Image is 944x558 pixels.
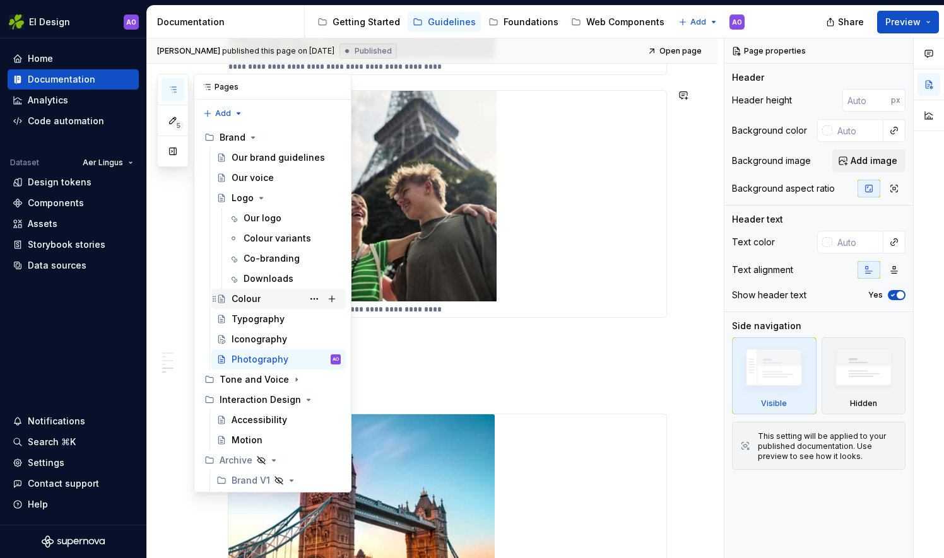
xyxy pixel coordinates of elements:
div: Tone and Voice [220,373,289,386]
div: Getting Started [333,16,400,28]
span: Aer Lingus [83,158,123,168]
div: Header text [732,213,783,226]
a: Assets [8,214,139,234]
div: Typography [232,313,285,325]
div: Side navigation [732,320,801,332]
div: Tone and Voice [199,369,346,390]
span: Published [355,46,392,56]
div: Components [28,197,84,209]
div: Background image [732,154,811,167]
div: Background aspect ratio [732,182,835,195]
div: Motion [232,434,263,446]
div: Help [28,498,48,511]
a: Colour [211,289,346,309]
div: Documentation [157,16,299,28]
button: EI DesignAO [3,8,144,35]
a: Home [8,49,139,69]
a: Our voice [211,168,346,188]
span: Share [838,16,864,28]
a: Our brand guidelines [223,491,346,511]
a: Data sources [8,255,139,276]
div: Documentation [28,73,95,86]
div: Archive [220,454,252,467]
svg: Supernova Logo [42,535,105,548]
div: Search ⌘K [28,436,76,448]
span: Add [690,17,706,27]
div: Hidden [822,337,906,414]
div: Logo [232,192,254,204]
label: Yes [868,290,883,300]
a: Components [8,193,139,213]
div: Home [28,52,53,65]
div: Visible [761,398,787,409]
a: Our logo [223,208,346,228]
div: Settings [28,456,64,469]
span: Add [215,108,231,119]
div: Our brand guidelines [232,151,325,164]
div: Co-branding [244,252,300,265]
div: Contact support [28,477,99,490]
div: Foundations [504,16,558,28]
div: Design tokens [28,176,91,189]
div: Archive [199,450,346,470]
h5: Breathtaking/iconic [228,361,667,373]
h3: Destinations [228,333,667,351]
a: Co-branding [223,248,346,269]
a: Typography [211,309,346,329]
a: Getting Started [312,12,405,32]
div: Show header text [732,289,806,301]
a: PhotographyAO [211,349,346,369]
button: Help [8,494,139,514]
input: Auto [842,89,891,112]
div: published this page on [DATE] [222,46,334,56]
button: Notifications [8,411,139,431]
a: Web Components [566,12,670,32]
a: Foundations [483,12,563,32]
div: Brand [220,131,245,144]
div: Header [732,71,764,84]
div: AO [333,353,339,366]
button: Add [199,105,247,122]
div: AO [732,17,742,27]
div: AO [126,17,136,27]
button: Aer Lingus [77,154,139,171]
a: Colour variants [223,228,346,248]
div: Guidelines [428,16,476,28]
div: Downloads [244,272,293,285]
div: Interaction Design [220,393,301,406]
a: Settings [8,453,139,473]
img: 84a8b0f6-9883-49d5-9d69-39b69363030b.jpeg [228,91,497,302]
div: Colour [232,293,261,305]
div: Assets [28,218,57,230]
input: Auto [832,231,883,253]
a: Storybook stories [8,235,139,255]
div: Background color [732,124,807,137]
div: Our voice [232,171,274,184]
a: Analytics [8,90,139,110]
a: Motion [211,430,346,450]
a: Accessibility [211,410,346,430]
a: Our brand guidelines [211,148,346,168]
div: Code automation [28,115,104,127]
p: px [891,95,900,105]
a: Logo [211,188,346,208]
span: Open page [659,46,702,56]
div: Web Components [586,16,664,28]
div: Text alignment [732,264,793,276]
button: Search ⌘K [8,432,139,452]
button: Contact support [8,474,139,494]
div: This setting will be applied to your published documentation. Use preview to see how it looks. [758,431,897,462]
a: Guidelines [408,12,481,32]
div: Interaction Design [199,390,346,410]
div: Our logo [244,212,281,224]
button: Share [820,11,872,33]
span: Add image [851,154,897,167]
div: EI Design [29,16,70,28]
div: Colour variants [244,232,311,245]
div: Storybook stories [28,238,105,251]
div: Hidden [850,398,877,409]
button: Add [675,13,722,31]
img: 56b5df98-d96d-4d7e-807c-0afdf3bdaefa.png [9,15,24,30]
a: Open page [644,42,707,60]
